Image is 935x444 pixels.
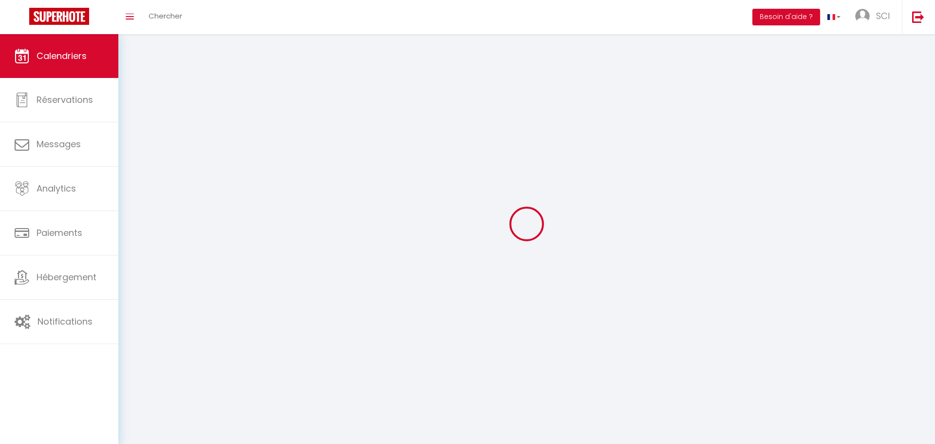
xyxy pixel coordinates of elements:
img: ... [855,9,870,23]
span: Hébergement [37,271,96,283]
span: Notifications [37,315,93,328]
button: Besoin d'aide ? [752,9,820,25]
span: Analytics [37,182,76,194]
span: Paiements [37,227,82,239]
span: Messages [37,138,81,150]
span: Calendriers [37,50,87,62]
img: logout [912,11,924,23]
img: Super Booking [29,8,89,25]
span: SCI [876,10,890,22]
span: Réservations [37,94,93,106]
span: Chercher [149,11,182,21]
